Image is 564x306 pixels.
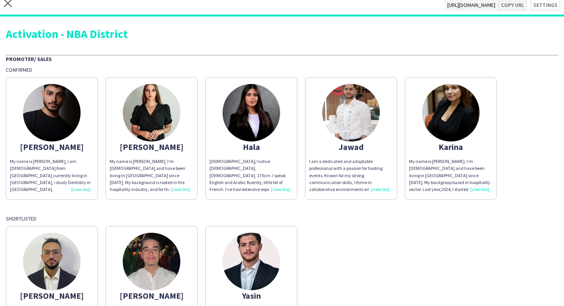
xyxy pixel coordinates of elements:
[6,215,558,222] div: Shortlisted
[10,158,94,193] div: My name is [PERSON_NAME], i am [DEMOGRAPHIC_DATA] from [GEOGRAPHIC_DATA] currently living in [GEO...
[209,158,293,193] div: [DEMOGRAPHIC_DATA]/ native [DEMOGRAPHIC_DATA]. [DEMOGRAPHIC_DATA]. 170cm. I speak English and Ara...
[110,158,193,193] div: My name is [PERSON_NAME]. I’m [DEMOGRAPHIC_DATA] and have been living in [GEOGRAPHIC_DATA] since ...
[10,292,94,299] div: [PERSON_NAME]
[6,55,558,63] div: Promoter/ Sales
[409,158,493,193] div: My name is [PERSON_NAME]. I’m [DEMOGRAPHIC_DATA] and have been living in [GEOGRAPHIC_DATA] since ...
[409,143,493,150] div: Karina
[422,84,480,141] img: thumb-6740cfd00f22a.jpeg
[322,84,380,141] img: thumb-47516676-16fb-47e8-9da3-06a4df198164.jpg
[209,292,293,299] div: Yasin
[223,233,280,290] img: thumb-689e97d6ba457.jpeg
[123,233,180,290] img: thumb-657db1c57588e.png
[6,28,558,39] div: Activation - NBA District
[23,233,81,290] img: thumb-685c13209b324.jpeg
[6,66,558,73] div: Confirmed
[309,143,393,150] div: Jawad
[10,143,94,150] div: [PERSON_NAME]
[209,143,293,150] div: Hala
[123,84,180,141] img: thumb-662a34d0c430c.jpeg
[110,143,193,150] div: [PERSON_NAME]
[309,158,393,193] div: I am a dedicated and adaptable professional with a passion for hosting events. Known for my stron...
[23,84,81,141] img: thumb-66f6a67fbb45e.jpeg
[223,84,280,141] img: thumb-68a0e79732ed7.jpeg
[110,292,193,299] div: [PERSON_NAME]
